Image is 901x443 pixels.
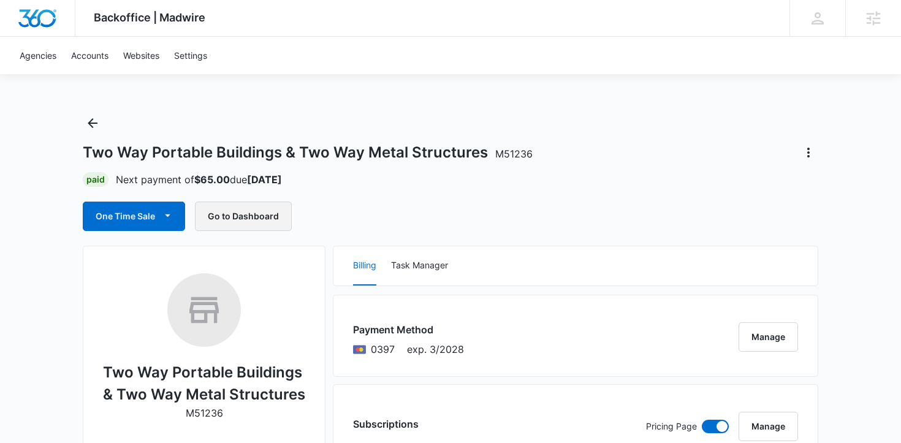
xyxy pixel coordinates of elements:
[116,37,167,74] a: Websites
[739,322,798,352] button: Manage
[646,420,697,433] p: Pricing Page
[103,362,305,406] h2: Two Way Portable Buildings & Two Way Metal Structures
[94,11,205,24] span: Backoffice | Madwire
[353,322,464,337] h3: Payment Method
[407,342,464,357] span: exp. 3/2028
[739,412,798,441] button: Manage
[391,246,448,286] button: Task Manager
[495,148,533,160] span: M51236
[167,37,215,74] a: Settings
[799,143,818,162] button: Actions
[195,202,292,231] button: Go to Dashboard
[64,37,116,74] a: Accounts
[83,143,533,162] h1: Two Way Portable Buildings & Two Way Metal Structures
[116,172,282,187] p: Next payment of due
[371,342,395,357] span: Mastercard ending with
[83,113,102,133] button: Back
[186,406,223,420] p: M51236
[83,172,108,187] div: Paid
[353,417,419,431] h3: Subscriptions
[353,246,376,286] button: Billing
[194,173,230,186] strong: $65.00
[247,173,282,186] strong: [DATE]
[12,37,64,74] a: Agencies
[83,202,185,231] button: One Time Sale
